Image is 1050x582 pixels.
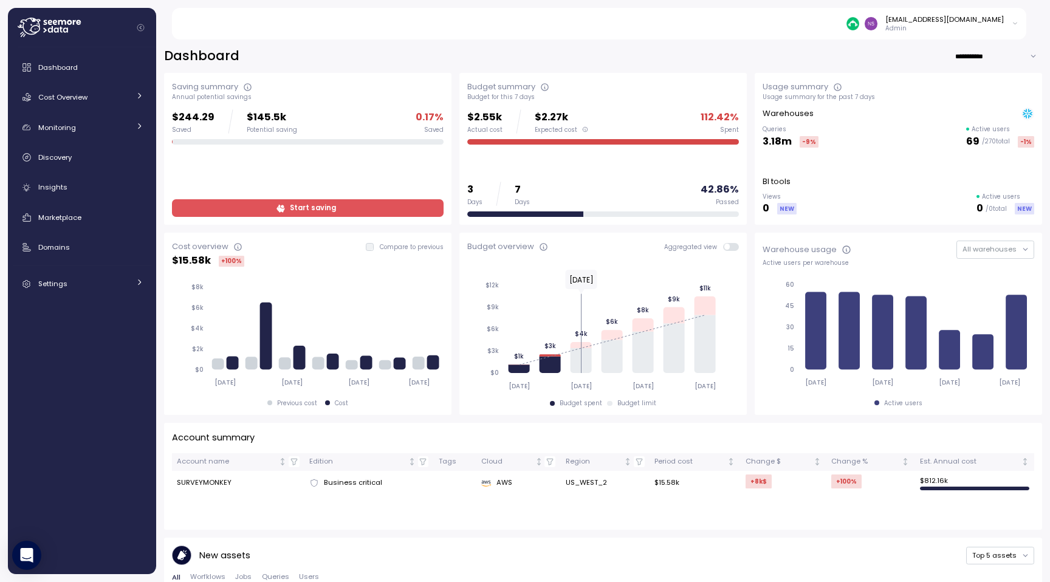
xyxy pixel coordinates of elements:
tspan: $6k [606,318,618,326]
tspan: $0 [490,369,499,377]
div: Not sorted [1021,457,1029,466]
p: Admin [885,24,1004,33]
div: Usage summary for the past 7 days [763,93,1034,101]
div: Account name [177,456,276,467]
div: +100 % [831,474,862,488]
div: -1 % [1018,136,1034,148]
div: Annual potential savings [172,93,444,101]
div: Est. Annual cost [920,456,1019,467]
div: Active users per warehouse [763,259,1034,267]
div: Active users [884,399,922,408]
div: Change % [831,456,899,467]
p: 0 [976,200,983,217]
p: 3.18m [763,134,792,150]
span: Expected cost [535,126,577,134]
tspan: $4k [191,324,204,332]
tspan: $8k [191,283,204,291]
tspan: [DATE] [409,378,430,386]
a: Cost Overview [13,85,151,109]
div: Spent [720,126,739,134]
div: Cloud [481,456,533,467]
img: 687cba7b7af778e9efcde14e.PNG [846,17,859,30]
div: Not sorted [535,457,543,466]
tspan: 30 [786,323,794,331]
td: SURVEYMONKEY [172,471,304,495]
div: NEW [1015,203,1034,214]
tspan: [DATE] [695,382,716,390]
button: All warehouses [956,241,1034,258]
tspan: [DATE] [805,378,826,386]
p: 69 [966,134,980,150]
text: [DATE] [569,275,593,285]
div: Not sorted [623,457,632,466]
span: Monitoring [38,123,76,132]
p: $2.27k [535,109,589,126]
td: $15.58k [650,471,741,495]
p: Active users [972,125,1010,134]
div: Budget spent [560,399,602,408]
span: Jobs [235,573,252,580]
span: Marketplace [38,213,81,222]
p: Compare to previous [380,243,444,252]
div: Budget limit [617,399,656,408]
a: Marketplace [13,205,151,230]
p: 3 [467,182,482,198]
div: Saved [424,126,444,134]
div: Not sorted [813,457,822,466]
tspan: $9k [487,303,499,311]
p: 42.86 % [701,182,739,198]
th: EditionNot sorted [304,453,434,471]
button: Top 5 assets [966,547,1034,564]
th: Period costNot sorted [650,453,741,471]
tspan: [DATE] [349,378,370,386]
div: AWS [481,478,555,488]
th: CloudNot sorted [476,453,560,471]
div: Usage summary [763,81,828,93]
div: Not sorted [278,457,287,466]
p: Views [763,193,797,201]
p: 112.42 % [701,109,739,126]
p: $2.55k [467,109,503,126]
div: Warehouse usage [763,244,837,256]
th: Est. Annual costNot sorted [914,453,1034,471]
p: Queries [763,125,818,134]
span: Domains [38,242,70,252]
span: Aggregated view [664,243,723,251]
div: Cost overview [172,241,228,253]
div: Change $ [746,456,812,467]
div: +100 % [219,256,244,267]
tspan: 15 [787,344,794,352]
tspan: $3k [487,347,499,355]
span: Cost Overview [38,92,87,102]
p: BI tools [763,176,791,188]
tspan: 45 [785,302,794,310]
p: / 0 total [986,205,1007,213]
tspan: $4k [574,330,587,338]
p: $145.5k [247,109,297,126]
div: Saving summary [172,81,238,93]
tspan: [DATE] [571,382,592,390]
span: All warehouses [962,244,1017,254]
a: Discovery [13,145,151,169]
button: Collapse navigation [133,23,148,32]
div: Budget for this 7 days [467,93,739,101]
a: Insights [13,176,151,200]
tspan: $3k [544,342,555,350]
div: Actual cost [467,126,503,134]
span: All [172,574,180,581]
div: Edition [309,456,406,467]
p: 7 [515,182,530,198]
div: Saved [172,126,214,134]
tspan: [DATE] [873,378,894,386]
span: Users [299,573,319,580]
span: Start saving [290,200,336,216]
div: Potential saving [247,126,297,134]
span: Business critical [324,478,382,488]
th: Change %Not sorted [826,453,914,471]
tspan: $6k [487,325,499,333]
a: Domains [13,235,151,259]
tspan: [DATE] [282,378,303,386]
tspan: $8k [637,306,649,314]
div: Budget overview [467,241,534,253]
img: d8f3371d50c36e321b0eb15bc94ec64c [865,17,877,30]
